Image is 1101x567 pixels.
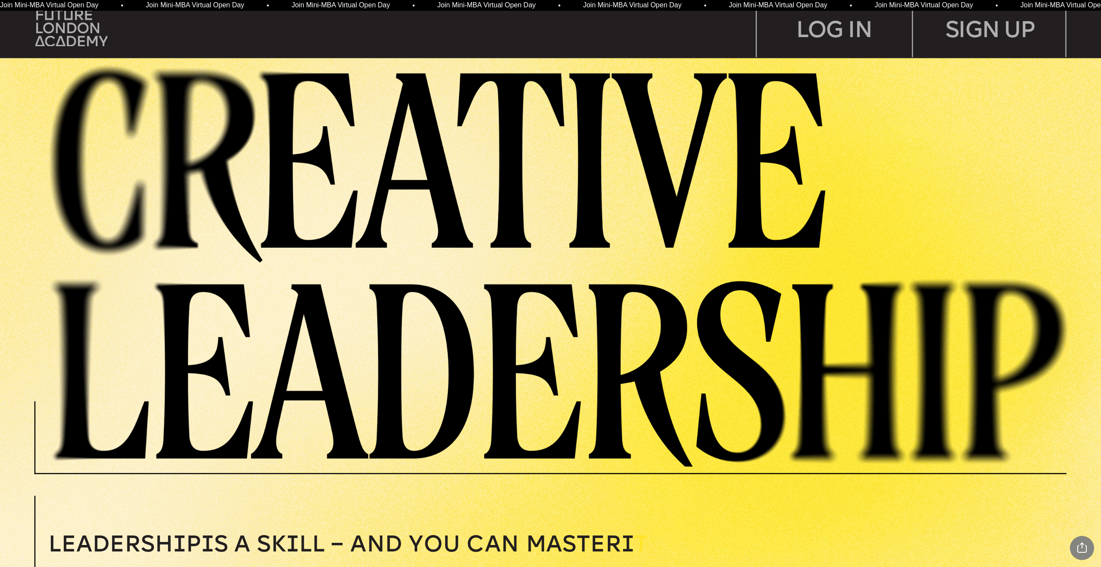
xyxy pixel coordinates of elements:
[621,535,634,557] span: i
[35,9,107,46] img: upload-bfdffa89-fac7-4f57-a443-c7c39906ba42.png
[849,2,852,9] span: •
[173,535,186,557] span: i
[558,2,560,9] span: •
[266,2,269,9] span: •
[704,2,706,9] span: •
[1070,536,1094,560] div: Share
[201,535,214,557] span: i
[48,535,634,557] span: Leadersh p s a sk ll – and you can MASTER
[286,535,299,557] span: i
[120,2,123,9] span: •
[995,2,997,9] span: •
[48,535,822,557] p: T
[38,59,1101,467] img: image-3435f618-b576-4c59-ac17-05593ebec101.png
[412,2,415,9] span: •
